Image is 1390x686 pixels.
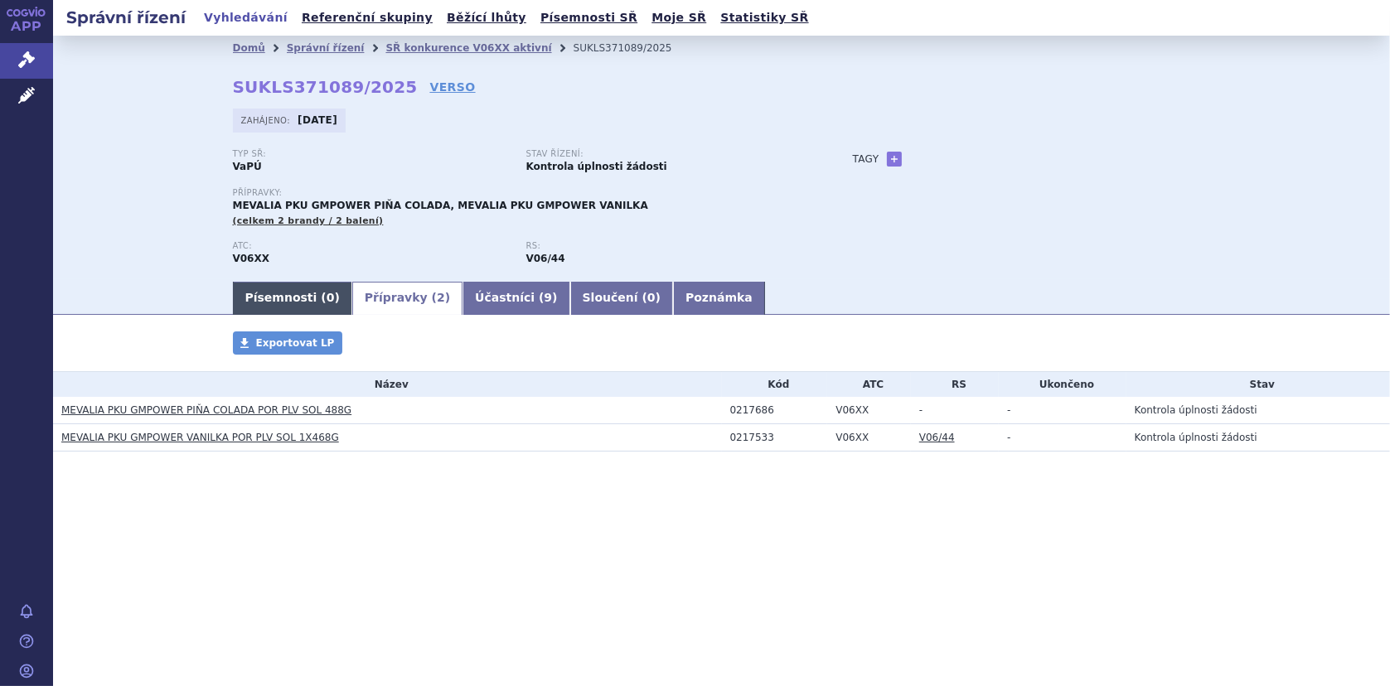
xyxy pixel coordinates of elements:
[730,432,828,443] div: 0217533
[233,188,820,198] p: Přípravky:
[827,424,911,452] td: POTRAVINY PRO ZVLÁŠTNÍ LÉKAŘSKÉ ÚČELY (PZLÚ) (ČESKÁ ATC SKUPINA)
[429,79,475,95] a: VERSO
[233,77,418,97] strong: SUKLS371089/2025
[385,42,551,54] a: SŘ konkurence V06XX aktivní
[647,7,711,29] a: Moje SŘ
[673,282,765,315] a: Poznámka
[570,282,673,315] a: Sloučení (0)
[1007,404,1010,416] span: -
[827,397,911,424] td: POTRAVINY PRO ZVLÁŠTNÍ LÉKAŘSKÉ ÚČELY (PZLÚ) (ČESKÁ ATC SKUPINA)
[233,253,270,264] strong: POTRAVINY PRO ZVLÁŠTNÍ LÉKAŘSKÉ ÚČELY (PZLÚ) (ČESKÁ ATC SKUPINA)
[526,161,667,172] strong: Kontrola úplnosti žádosti
[327,291,335,304] span: 0
[241,114,293,127] span: Zahájeno:
[53,372,722,397] th: Název
[999,372,1126,397] th: Ukončeno
[233,161,262,172] strong: VaPÚ
[647,291,656,304] span: 0
[919,404,923,416] span: -
[853,149,879,169] h3: Tagy
[1126,372,1390,397] th: Stav
[722,372,828,397] th: Kód
[730,404,828,416] div: 0217686
[233,200,648,211] span: MEVALIA PKU GMPOWER PIŇA COLADA, MEVALIA PKU GMPOWER VANILKA
[233,215,384,226] span: (celkem 2 brandy / 2 balení)
[526,253,565,264] strong: definované směsi aminokyselin a glykomakropeptidu s nízkým obsahem fenylalaninu (dávkované formy ...
[199,7,293,29] a: Vyhledávání
[1126,397,1390,424] td: Kontrola úplnosti žádosti
[544,291,552,304] span: 9
[437,291,445,304] span: 2
[535,7,642,29] a: Písemnosti SŘ
[526,149,803,159] p: Stav řízení:
[526,241,803,251] p: RS:
[827,372,911,397] th: ATC
[233,331,343,355] a: Exportovat LP
[233,42,265,54] a: Domů
[233,149,510,159] p: Typ SŘ:
[911,372,999,397] th: RS
[287,42,365,54] a: Správní řízení
[233,241,510,251] p: ATC:
[233,282,352,315] a: Písemnosti (0)
[574,36,694,60] li: SUKLS371089/2025
[1007,432,1010,443] span: -
[352,282,463,315] a: Přípravky (2)
[442,7,531,29] a: Běžící lhůty
[919,432,955,443] a: V06/44
[256,337,335,349] span: Exportovat LP
[298,114,337,126] strong: [DATE]
[297,7,438,29] a: Referenční skupiny
[61,404,351,416] a: MEVALIA PKU GMPOWER PIŇA COLADA POR PLV SOL 488G
[61,432,339,443] a: MEVALIA PKU GMPOWER VANILKA POR PLV SOL 1X468G
[1126,424,1390,452] td: Kontrola úplnosti žádosti
[463,282,569,315] a: Účastníci (9)
[53,6,199,29] h2: Správní řízení
[715,7,813,29] a: Statistiky SŘ
[887,152,902,167] a: +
